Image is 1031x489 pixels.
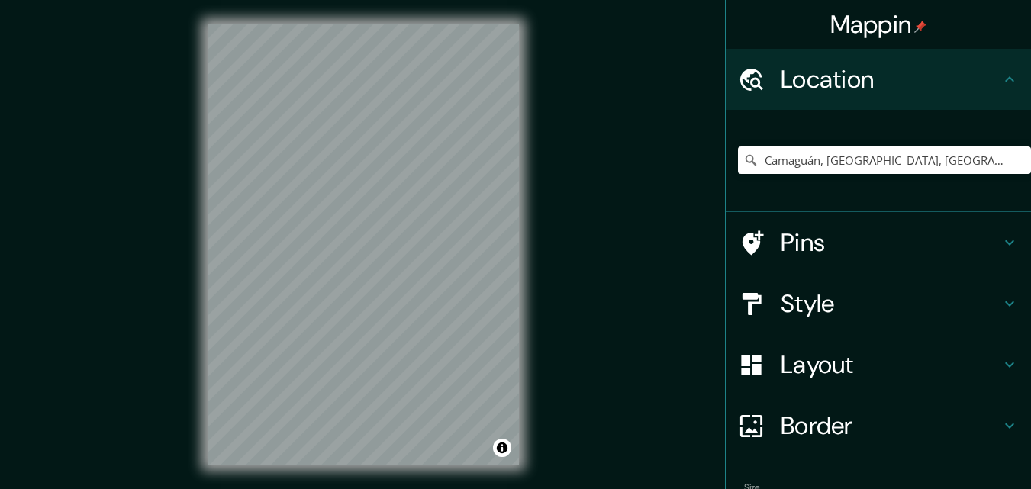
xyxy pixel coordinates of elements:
[726,49,1031,110] div: Location
[830,9,927,40] h4: Mappin
[208,24,519,465] canvas: Map
[726,273,1031,334] div: Style
[781,64,1000,95] h4: Location
[726,334,1031,395] div: Layout
[781,410,1000,441] h4: Border
[781,227,1000,258] h4: Pins
[914,21,926,33] img: pin-icon.png
[493,439,511,457] button: Toggle attribution
[895,429,1014,472] iframe: Help widget launcher
[726,395,1031,456] div: Border
[781,288,1000,319] h4: Style
[781,349,1000,380] h4: Layout
[738,146,1031,174] input: Pick your city or area
[726,212,1031,273] div: Pins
